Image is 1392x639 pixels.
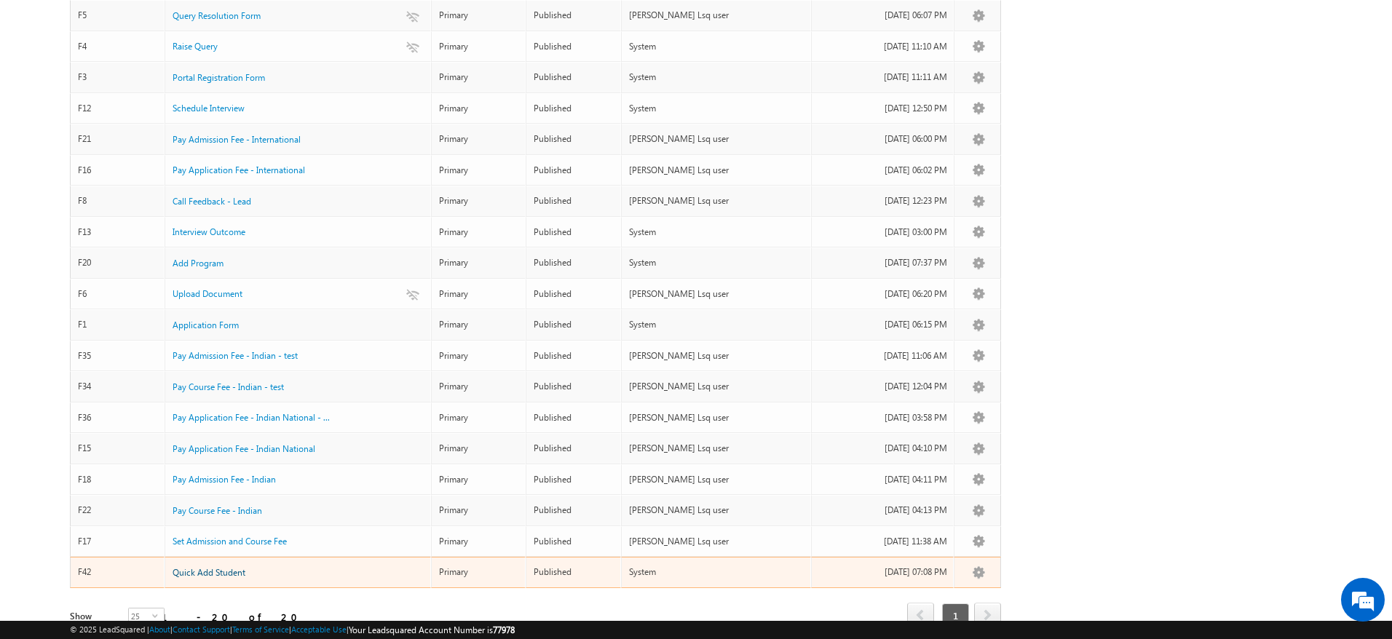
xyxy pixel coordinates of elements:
[173,103,245,114] span: Schedule Interview
[152,612,164,619] span: select
[78,194,159,207] div: F8
[78,9,159,22] div: F5
[819,442,947,455] div: [DATE] 04:10 PM
[534,164,614,177] div: Published
[629,226,804,239] div: System
[629,565,804,579] div: System
[629,504,804,517] div: [PERSON_NAME] Lsq user
[173,536,287,547] span: Set Admission and Course Fee
[819,71,947,84] div: [DATE] 11:11 AM
[907,604,934,627] a: prev
[819,318,947,331] div: [DATE] 06:15 PM
[78,473,159,486] div: F18
[819,535,947,548] div: [DATE] 11:38 AM
[149,624,170,634] a: About
[629,442,804,455] div: [PERSON_NAME] Lsq user
[534,349,614,362] div: Published
[819,287,947,301] div: [DATE] 06:20 PM
[173,9,261,23] a: Query Resolution Form
[534,102,614,115] div: Published
[534,504,614,517] div: Published
[173,412,330,423] span: Pay Application Fee - Indian National - ...
[629,287,804,301] div: [PERSON_NAME] Lsq user
[629,380,804,393] div: [PERSON_NAME] Lsq user
[439,226,520,239] div: Primary
[173,442,315,456] a: Pay Application Fee - Indian National
[173,226,245,239] a: Interview Outcome
[534,194,614,207] div: Published
[439,504,520,517] div: Primary
[173,566,245,579] a: Quick Add Student
[349,624,515,635] span: Your Leadsquared Account Number is
[534,318,614,331] div: Published
[78,132,159,146] div: F21
[173,411,330,424] a: Pay Application Fee - Indian National - ...
[629,535,804,548] div: [PERSON_NAME] Lsq user
[70,610,116,623] div: Show
[439,40,520,53] div: Primary
[173,504,262,517] a: Pay Course Fee - Indian
[78,504,159,517] div: F22
[173,381,284,392] span: Pay Course Fee - Indian - test
[819,132,947,146] div: [DATE] 06:00 PM
[534,71,614,84] div: Published
[439,473,520,486] div: Primary
[629,102,804,115] div: System
[173,72,265,83] span: Portal Registration Form
[173,164,305,177] a: Pay Application Fee - International
[173,41,218,52] span: Raise Query
[629,411,804,424] div: [PERSON_NAME] Lsq user
[534,473,614,486] div: Published
[198,448,264,468] em: Start Chat
[534,226,614,239] div: Published
[78,535,159,548] div: F17
[78,40,159,53] div: F4
[439,132,520,146] div: Primary
[439,194,520,207] div: Primary
[819,380,947,393] div: [DATE] 12:04 PM
[439,380,520,393] div: Primary
[534,132,614,146] div: Published
[78,380,159,393] div: F34
[819,256,947,269] div: [DATE] 07:37 PM
[173,195,251,208] a: Call Feedback - Lead
[629,349,804,362] div: [PERSON_NAME] Lsq user
[173,381,284,394] a: Pay Course Fee - Indian - test
[534,256,614,269] div: Published
[19,135,266,436] textarea: Type your message and hit 'Enter'
[907,603,934,627] span: prev
[173,474,276,485] span: Pay Admission Fee - Indian
[78,442,159,455] div: F15
[78,411,159,424] div: F36
[70,623,515,637] span: © 2025 LeadSquared | | | | |
[534,411,614,424] div: Published
[173,349,298,362] a: Pay Admission Fee - Indian - test
[629,318,804,331] div: System
[173,287,242,301] a: Upload Document
[819,349,947,362] div: [DATE] 11:06 AM
[78,349,159,362] div: F35
[173,319,239,332] a: Application Form
[78,164,159,177] div: F16
[819,164,947,177] div: [DATE] 06:02 PM
[942,603,969,628] span: 1
[534,535,614,548] div: Published
[173,164,305,175] span: Pay Application Fee - International
[173,443,315,454] span: Pay Application Fee - Indian National
[819,9,947,22] div: [DATE] 06:07 PM
[439,102,520,115] div: Primary
[819,473,947,486] div: [DATE] 04:11 PM
[173,10,261,21] span: Query Resolution Form
[819,565,947,579] div: [DATE] 07:08 PM
[173,133,301,146] a: Pay Admission Fee - International
[173,102,245,115] a: Schedule Interview
[439,164,520,177] div: Primary
[78,102,159,115] div: F12
[629,9,804,22] div: [PERSON_NAME] Lsq user
[76,76,245,95] div: Chat with us now
[629,71,804,84] div: System
[173,134,301,145] span: Pay Admission Fee - International
[239,7,274,42] div: Minimize live chat window
[439,9,520,22] div: Primary
[974,603,1001,627] span: next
